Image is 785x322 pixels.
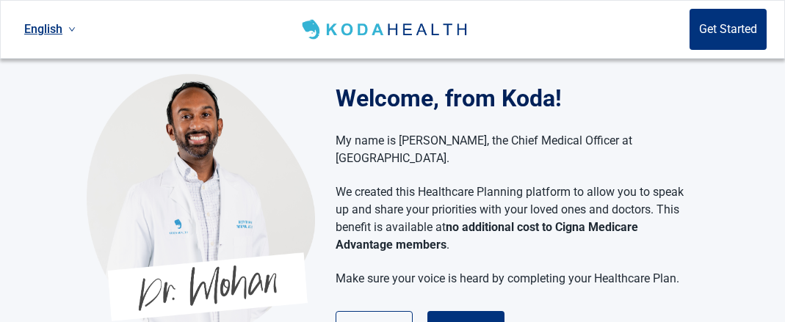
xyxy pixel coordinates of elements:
[336,81,699,116] h1: Welcome, from Koda!
[336,183,684,254] p: We created this Healthcare Planning platform to allow you to speak up and share your priorities w...
[299,18,473,41] img: Koda Health
[18,17,82,41] a: Current language: English
[68,26,76,33] span: down
[336,132,684,167] p: My name is [PERSON_NAME], the Chief Medical Officer at [GEOGRAPHIC_DATA].
[690,9,767,50] button: Get Started
[336,220,638,252] strong: no additional cost to Cigna Medicare Advantage members
[336,270,684,288] p: Make sure your voice is heard by completing your Healthcare Plan.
